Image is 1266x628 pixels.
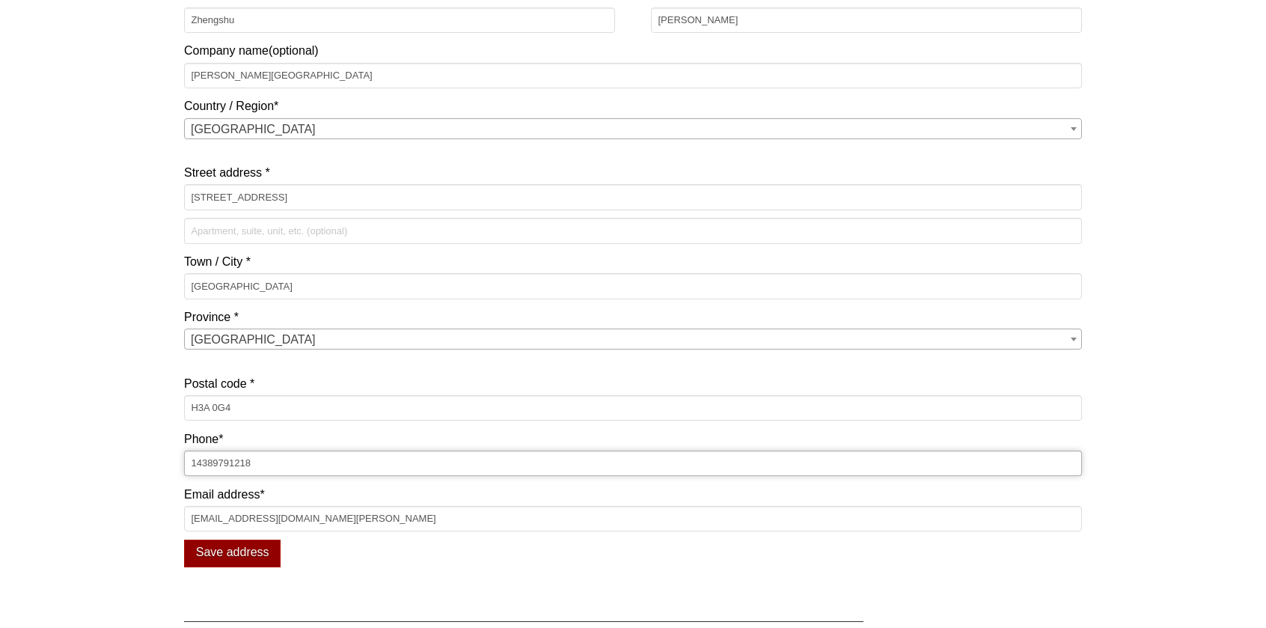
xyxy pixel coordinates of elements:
label: Street address [184,162,1082,183]
span: State [184,329,1082,350]
label: Postal code [184,374,1082,394]
label: Phone [184,429,1082,449]
label: Town / City [184,251,1082,272]
button: Save address [184,540,281,568]
span: Canada [185,119,1081,140]
label: Email address [184,484,1082,504]
input: Apartment, suite, unit, etc. (optional) [184,218,1082,243]
span: Country / Region [184,118,1082,139]
span: Quebec [185,329,1081,350]
label: Country / Region [184,96,1082,116]
input: House number and street name [184,184,1082,210]
span: (optional) [269,44,319,57]
label: Province [184,307,1082,327]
